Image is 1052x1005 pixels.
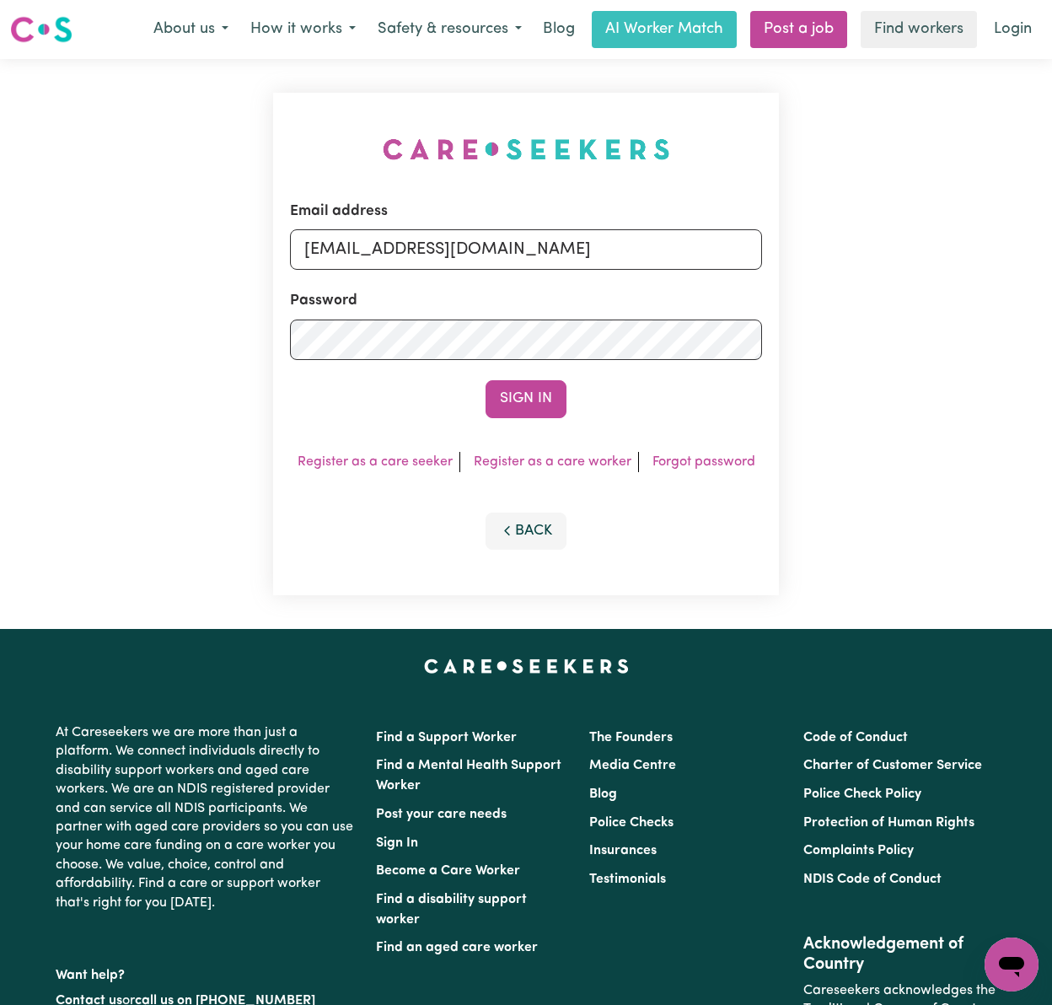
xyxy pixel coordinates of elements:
[589,759,676,772] a: Media Centre
[589,731,673,744] a: The Founders
[376,759,561,793] a: Find a Mental Health Support Worker
[803,759,982,772] a: Charter of Customer Service
[376,836,418,850] a: Sign In
[376,864,520,878] a: Become a Care Worker
[56,717,356,919] p: At Careseekers we are more than just a platform. We connect individuals directly to disability su...
[239,12,367,47] button: How it works
[290,290,357,312] label: Password
[486,380,566,417] button: Sign In
[10,14,72,45] img: Careseekers logo
[803,816,974,830] a: Protection of Human Rights
[474,455,631,469] a: Register as a care worker
[486,513,566,550] button: Back
[290,229,762,270] input: Email address
[376,941,538,954] a: Find an aged care worker
[589,873,666,886] a: Testimonials
[861,11,977,48] a: Find workers
[803,787,921,801] a: Police Check Policy
[592,11,737,48] a: AI Worker Match
[803,873,942,886] a: NDIS Code of Conduct
[367,12,533,47] button: Safety & resources
[142,12,239,47] button: About us
[290,201,388,223] label: Email address
[750,11,847,48] a: Post a job
[589,844,657,857] a: Insurances
[298,455,453,469] a: Register as a care seeker
[56,959,356,985] p: Want help?
[424,659,629,673] a: Careseekers home page
[376,893,527,927] a: Find a disability support worker
[803,731,908,744] a: Code of Conduct
[589,787,617,801] a: Blog
[10,10,72,49] a: Careseekers logo
[803,934,996,975] h2: Acknowledgement of Country
[533,11,585,48] a: Blog
[376,731,517,744] a: Find a Support Worker
[589,816,674,830] a: Police Checks
[803,844,914,857] a: Complaints Policy
[376,808,507,821] a: Post your care needs
[652,455,755,469] a: Forgot password
[984,11,1042,48] a: Login
[985,938,1039,992] iframe: Button to launch messaging window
